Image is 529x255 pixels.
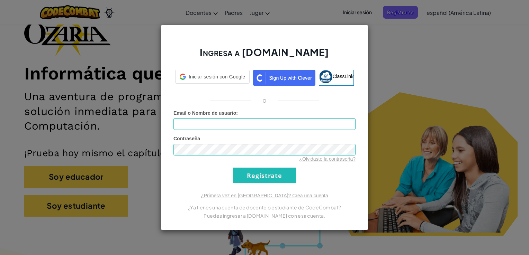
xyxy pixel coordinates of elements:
img: classlink-logo-small.png [319,70,332,83]
span: ClassLink [332,74,353,79]
span: Email o Nombre de usuario [173,110,236,116]
span: Contraseña [173,136,200,141]
p: o [262,96,267,104]
span: Iniciar sesión con Google [189,73,245,80]
a: ¿Olvidaste la contraseña? [299,156,356,162]
label: : [173,110,238,116]
h2: Ingresa a [DOMAIN_NAME] [173,46,356,66]
p: Puedes ingresar a [DOMAIN_NAME] con esa cuenta. [173,211,356,220]
a: Iniciar sesión con Google [175,70,250,86]
p: ¿Ya tienes una cuenta de docente o estudiante de CodeCombat? [173,203,356,211]
a: ¿Primera vez en [GEOGRAPHIC_DATA]? Crea una cuenta [201,193,328,198]
img: clever_sso_button@2x.png [253,70,315,86]
div: Iniciar sesión con Google [175,70,250,84]
input: Regístrate [233,168,296,183]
